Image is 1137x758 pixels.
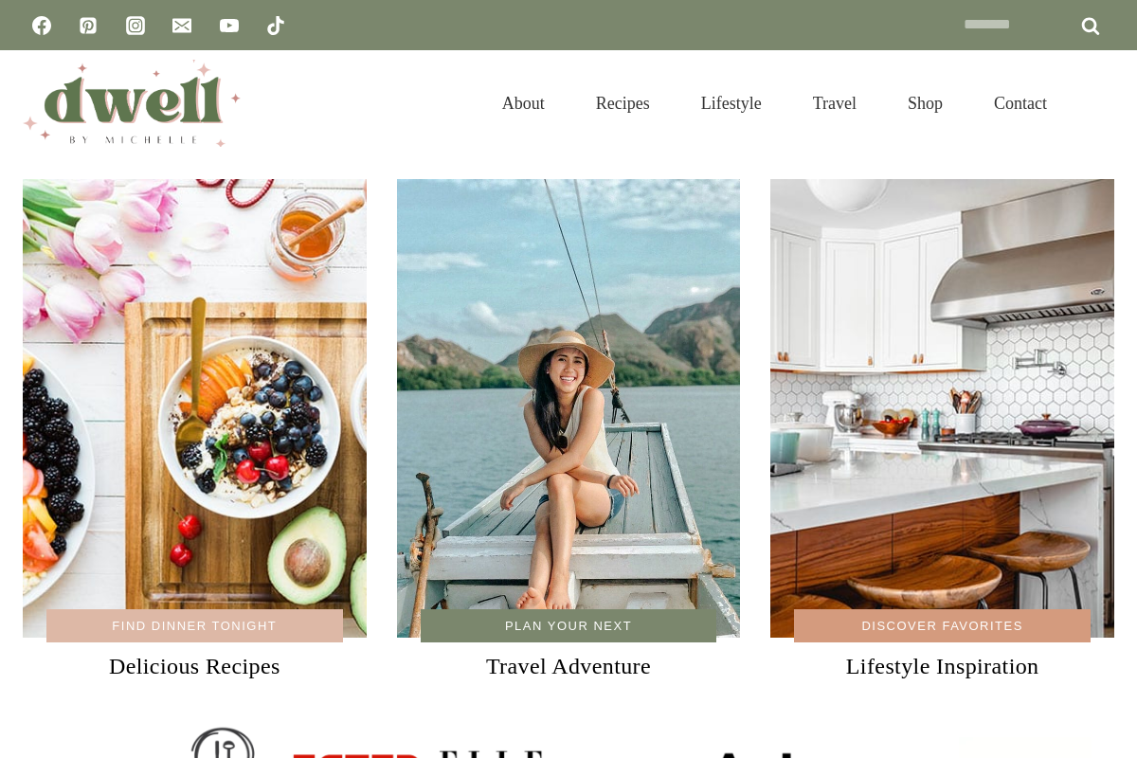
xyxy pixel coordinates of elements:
button: View Search Form [1082,87,1114,119]
a: Lifestyle [676,70,787,136]
a: Pinterest [69,7,107,45]
a: YouTube [210,7,248,45]
a: Contact [968,70,1073,136]
img: DWELL by michelle [23,60,241,147]
a: Travel [787,70,882,136]
a: About [477,70,570,136]
a: Instagram [117,7,154,45]
a: Email [163,7,201,45]
a: Recipes [570,70,676,136]
a: Facebook [23,7,61,45]
a: TikTok [257,7,295,45]
nav: Primary Navigation [477,70,1073,136]
a: Shop [882,70,968,136]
